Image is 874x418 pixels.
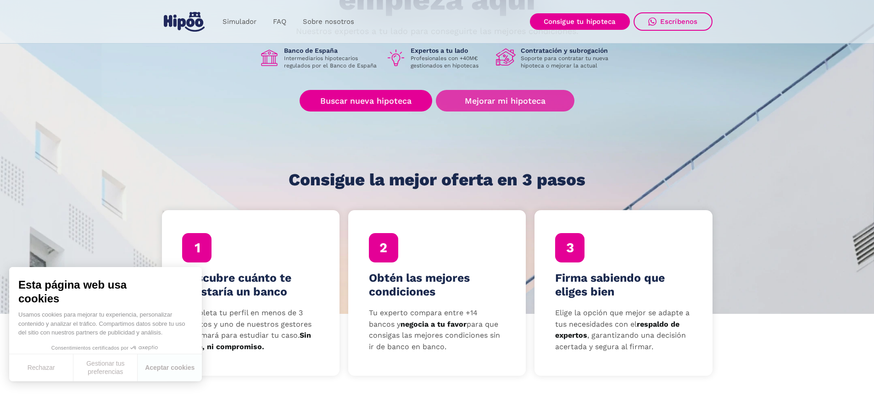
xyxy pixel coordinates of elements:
[369,307,506,353] p: Tu experto compara entre +14 bancos y para que consigas las mejores condiciones sin ir de banco e...
[411,46,489,55] h1: Expertos a tu lado
[182,331,311,351] strong: Sin coste, ni compromiso.
[436,90,574,111] a: Mejorar mi hipoteca
[295,13,362,31] a: Sobre nosotros
[411,55,489,69] p: Profesionales con +40M€ gestionados en hipotecas
[214,13,265,31] a: Simulador
[369,271,506,299] h4: Obtén las mejores condiciones
[182,307,319,353] p: Completa tu perfil en menos de 3 minutos y uno de nuestros gestores te llamará para estudiar tu c...
[634,12,713,31] a: Escríbenos
[284,55,379,69] p: Intermediarios hipotecarios regulados por el Banco de España
[289,171,585,189] h1: Consigue la mejor oferta en 3 pasos
[300,90,432,111] a: Buscar nueva hipoteca
[521,55,615,69] p: Soporte para contratar tu nueva hipoteca o mejorar la actual
[530,13,630,30] a: Consigue tu hipoteca
[162,8,207,35] a: home
[182,271,319,299] h4: Descubre cuánto te prestaría un banco
[521,46,615,55] h1: Contratación y subrogación
[284,46,379,55] h1: Banco de España
[555,271,692,299] h4: Firma sabiendo que eliges bien
[660,17,698,26] div: Escríbenos
[401,320,467,329] strong: negocia a tu favor
[555,307,692,353] p: Elige la opción que mejor se adapte a tus necesidades con el , garantizando una decisión acertada...
[265,13,295,31] a: FAQ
